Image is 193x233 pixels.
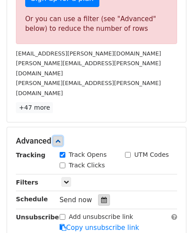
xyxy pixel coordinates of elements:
[16,214,59,221] strong: Unsubscribe
[16,60,161,77] small: [PERSON_NAME][EMAIL_ADDRESS][PERSON_NAME][DOMAIN_NAME]
[149,191,193,233] iframe: Chat Widget
[25,14,168,34] div: Or you can use a filter (see "Advanced" below) to reduce the number of rows
[60,196,92,204] span: Send now
[69,161,105,170] label: Track Clicks
[16,196,48,203] strong: Schedule
[69,150,107,159] label: Track Opens
[69,212,133,222] label: Add unsubscribe link
[16,179,38,186] strong: Filters
[134,150,169,159] label: UTM Codes
[60,224,139,232] a: Copy unsubscribe link
[16,136,177,146] h5: Advanced
[16,80,161,96] small: [PERSON_NAME][EMAIL_ADDRESS][PERSON_NAME][DOMAIN_NAME]
[16,102,53,113] a: +47 more
[16,50,161,57] small: [EMAIL_ADDRESS][PERSON_NAME][DOMAIN_NAME]
[16,152,45,159] strong: Tracking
